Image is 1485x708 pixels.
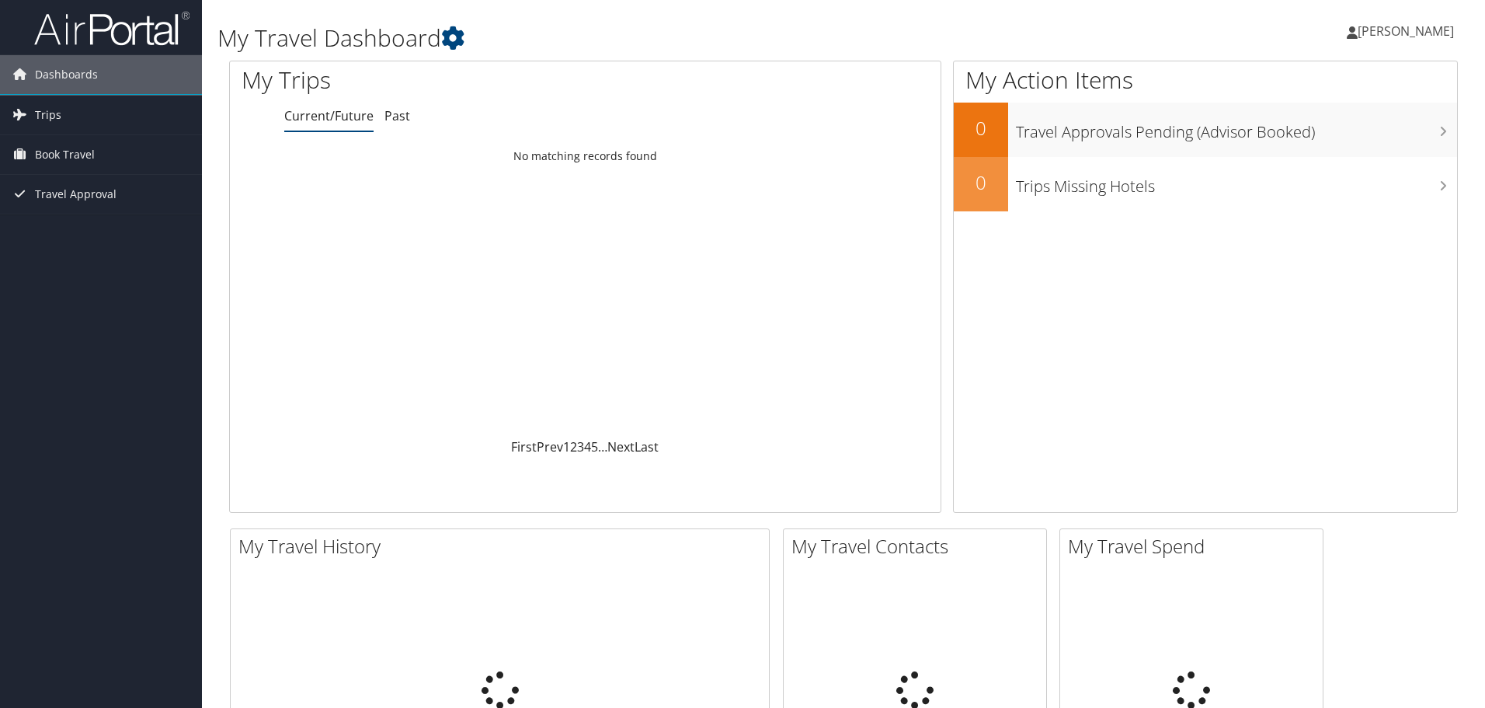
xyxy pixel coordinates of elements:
td: No matching records found [230,142,941,170]
h3: Trips Missing Hotels [1016,168,1457,197]
span: Dashboards [35,55,98,94]
h2: 0 [954,169,1008,196]
h1: My Action Items [954,64,1457,96]
span: [PERSON_NAME] [1358,23,1454,40]
a: Current/Future [284,107,374,124]
span: Travel Approval [35,175,117,214]
a: 5 [591,438,598,455]
a: Past [384,107,410,124]
img: airportal-logo.png [34,10,190,47]
span: Book Travel [35,135,95,174]
h2: My Travel History [238,533,769,560]
span: Trips [35,96,61,134]
a: Last [635,438,659,455]
a: 0Trips Missing Hotels [954,157,1457,211]
h2: 0 [954,115,1008,141]
h1: My Travel Dashboard [217,22,1052,54]
h2: My Travel Spend [1068,533,1323,560]
h1: My Trips [242,64,633,96]
a: First [511,438,537,455]
a: [PERSON_NAME] [1347,8,1469,54]
a: Prev [537,438,563,455]
h3: Travel Approvals Pending (Advisor Booked) [1016,113,1457,143]
a: 2 [570,438,577,455]
span: … [598,438,607,455]
a: 1 [563,438,570,455]
a: 4 [584,438,591,455]
a: Next [607,438,635,455]
a: 3 [577,438,584,455]
h2: My Travel Contacts [791,533,1046,560]
a: 0Travel Approvals Pending (Advisor Booked) [954,103,1457,157]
